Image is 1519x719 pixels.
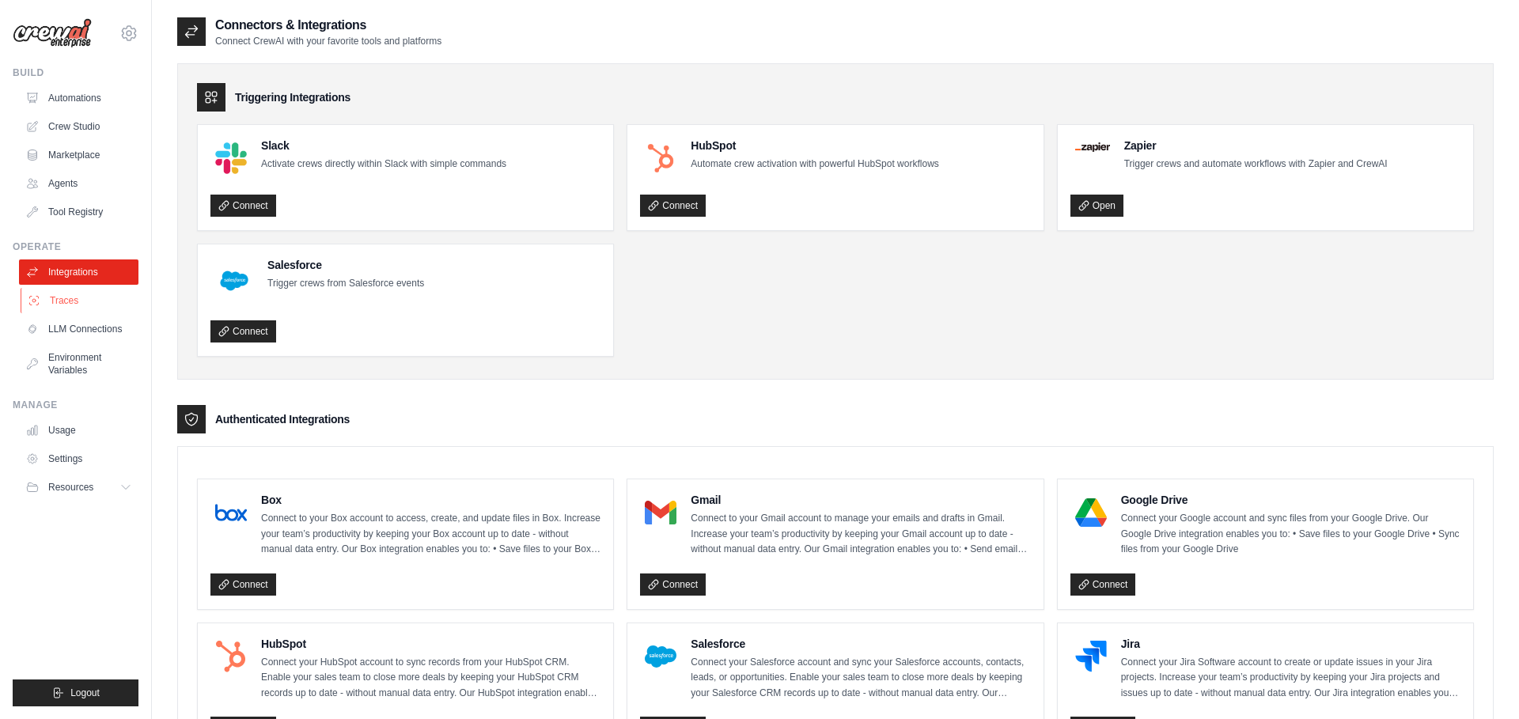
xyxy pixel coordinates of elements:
a: Marketplace [19,142,138,168]
img: Logo [13,18,92,48]
a: Connect [210,195,276,217]
img: Slack Logo [215,142,247,174]
a: Connect [1070,573,1136,596]
p: Connect your Google account and sync files from your Google Drive. Our Google Drive integration e... [1121,511,1460,558]
a: Connect [210,573,276,596]
p: Connect your Salesforce account and sync your Salesforce accounts, contacts, leads, or opportunit... [691,655,1030,702]
a: Automations [19,85,138,111]
a: Connect [210,320,276,342]
h4: Box [261,492,600,508]
img: Zapier Logo [1075,142,1110,152]
p: Trigger crews from Salesforce events [267,276,424,292]
h4: HubSpot [261,636,600,652]
h4: Zapier [1124,138,1388,153]
img: Gmail Logo [645,497,676,528]
img: Salesforce Logo [645,641,676,672]
a: Usage [19,418,138,443]
p: Connect your HubSpot account to sync records from your HubSpot CRM. Enable your sales team to clo... [261,655,600,702]
h4: Slack [261,138,506,153]
p: Activate crews directly within Slack with simple commands [261,157,506,172]
span: Resources [48,481,93,494]
button: Resources [19,475,138,500]
h4: Salesforce [691,636,1030,652]
img: HubSpot Logo [215,641,247,672]
h4: Salesforce [267,257,424,273]
a: LLM Connections [19,316,138,342]
a: Crew Studio [19,114,138,139]
p: Connect to your Box account to access, create, and update files in Box. Increase your team’s prod... [261,511,600,558]
a: Settings [19,446,138,471]
a: Connect [640,195,706,217]
img: Jira Logo [1075,641,1107,672]
a: Tool Registry [19,199,138,225]
p: Automate crew activation with powerful HubSpot workflows [691,157,938,172]
h3: Triggering Integrations [235,89,350,105]
a: Environment Variables [19,345,138,383]
div: Build [13,66,138,79]
img: Salesforce Logo [215,262,253,300]
h4: Jira [1121,636,1460,652]
img: HubSpot Logo [645,142,676,174]
a: Traces [21,288,140,313]
img: Google Drive Logo [1075,497,1107,528]
a: Open [1070,195,1123,217]
p: Connect your Jira Software account to create or update issues in your Jira projects. Increase you... [1121,655,1460,702]
img: Box Logo [215,497,247,528]
div: Manage [13,399,138,411]
h4: Gmail [691,492,1030,508]
h4: Google Drive [1121,492,1460,508]
a: Agents [19,171,138,196]
p: Connect to your Gmail account to manage your emails and drafts in Gmail. Increase your team’s pro... [691,511,1030,558]
span: Logout [70,687,100,699]
p: Connect CrewAI with your favorite tools and platforms [215,35,441,47]
a: Integrations [19,259,138,285]
div: Operate [13,240,138,253]
h3: Authenticated Integrations [215,411,350,427]
h4: HubSpot [691,138,938,153]
a: Connect [640,573,706,596]
p: Trigger crews and automate workflows with Zapier and CrewAI [1124,157,1388,172]
h2: Connectors & Integrations [215,16,441,35]
button: Logout [13,679,138,706]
